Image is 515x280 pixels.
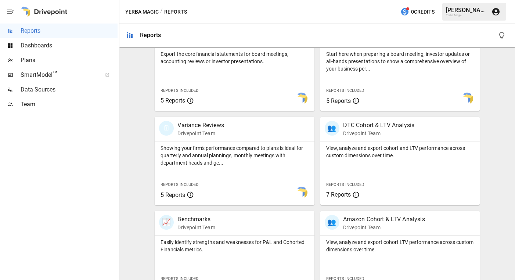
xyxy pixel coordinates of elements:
div: 👥 [325,215,339,230]
p: Amazon Cohort & LTV Analysis [343,215,425,224]
p: Drivepoint Team [177,224,215,231]
p: Export the core financial statements for board meetings, accounting reviews or investor presentat... [161,50,308,65]
span: Reports Included [326,88,364,93]
div: Reports [140,32,161,39]
span: 5 Reports [326,97,351,104]
div: [PERSON_NAME] [446,7,487,14]
span: 5 Reports [161,97,185,104]
span: Plans [21,56,118,65]
p: Drivepoint Team [343,130,415,137]
div: 📈 [159,215,174,230]
div: Yerba Magic [446,14,487,17]
p: Drivepoint Team [177,130,224,137]
p: View, analyze and export cohort LTV performance across custom dimensions over time. [326,238,474,253]
span: Dashboards [21,41,118,50]
button: Yerba Magic [125,7,159,17]
span: ™ [53,69,58,79]
div: 👥 [325,121,339,136]
img: smart model [296,93,307,104]
span: 5 Reports [161,191,185,198]
span: 7 Reports [326,191,351,198]
div: 🗓 [159,121,174,136]
p: Drivepoint Team [343,224,425,231]
img: smart model [296,187,307,198]
img: smart model [461,93,473,104]
span: Reports [21,26,118,35]
p: View, analyze and export cohort and LTV performance across custom dimensions over time. [326,144,474,159]
span: Data Sources [21,85,118,94]
span: Reports Included [161,88,198,93]
div: / [160,7,163,17]
span: SmartModel [21,71,97,79]
span: Reports Included [161,182,198,187]
p: Easily identify strengths and weaknesses for P&L and Cohorted Financials metrics. [161,238,308,253]
span: Reports Included [326,182,364,187]
p: Showing your firm's performance compared to plans is ideal for quarterly and annual plannings, mo... [161,144,308,166]
span: 0 Credits [411,7,435,17]
p: Benchmarks [177,215,215,224]
p: Variance Reviews [177,121,224,130]
button: 0Credits [397,5,437,19]
p: Start here when preparing a board meeting, investor updates or all-hands presentations to show a ... [326,50,474,72]
span: Team [21,100,118,109]
p: DTC Cohort & LTV Analysis [343,121,415,130]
